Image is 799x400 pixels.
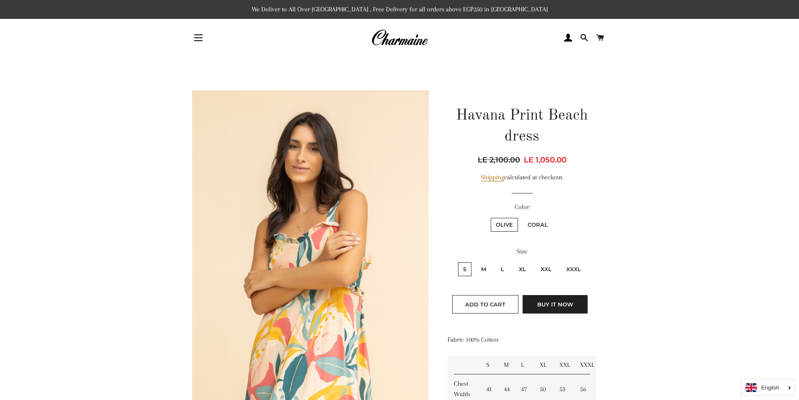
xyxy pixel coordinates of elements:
[481,173,504,181] a: Shipping
[448,335,596,345] p: Fabric 100% Cotton
[523,218,553,232] label: Coral
[448,105,596,148] h1: Havana Print Beach dress
[452,295,518,314] button: Add to Cart
[496,262,509,276] label: L
[497,356,515,374] td: M
[448,202,596,212] label: Color
[536,262,557,276] label: XXL
[745,383,790,392] a: English
[458,262,471,276] label: S
[515,356,534,374] td: L
[553,356,573,374] td: XXL
[491,218,518,232] label: Olive
[524,155,567,165] span: LE 1,050.00
[761,385,779,390] i: English
[574,356,597,374] td: XXXL
[371,29,428,47] img: Charmaine Egypt
[514,262,531,276] label: XL
[448,172,596,183] div: calculated at checkout.
[534,356,553,374] td: XL
[480,356,497,374] td: S
[478,154,522,166] span: LE 2,100.00
[476,262,491,276] label: M
[523,295,588,314] button: Buy it now
[448,246,596,257] label: Size
[465,301,505,308] span: Add to Cart
[561,262,586,276] label: XXXL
